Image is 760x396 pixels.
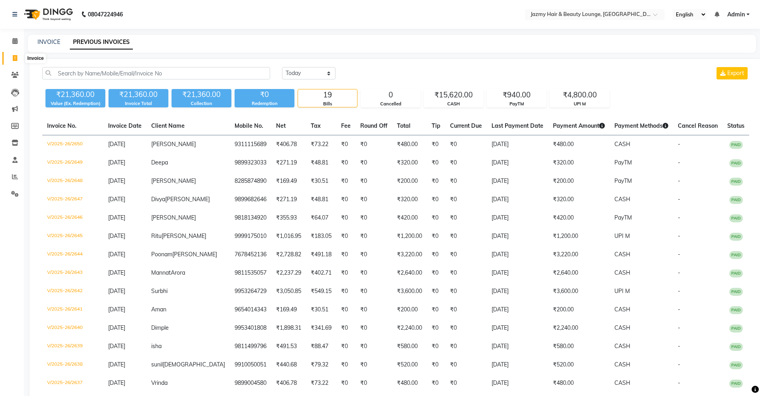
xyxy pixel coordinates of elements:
td: 9818134920 [230,209,271,227]
td: ₹0 [336,337,355,356]
span: PAID [729,343,743,351]
span: PAID [729,233,743,241]
td: 9953401808 [230,319,271,337]
td: ₹0 [336,301,355,319]
span: CASH [614,361,630,368]
td: ₹491.18 [306,246,336,264]
td: ₹0 [336,282,355,301]
td: ₹480.00 [548,135,610,154]
span: Invoice Date [108,122,142,129]
span: - [678,361,680,368]
td: ₹0 [336,190,355,209]
td: 9311115689 [230,135,271,154]
td: ₹3,220.00 [548,246,610,264]
span: - [678,196,680,203]
td: ₹320.00 [392,154,427,172]
td: [DATE] [487,337,548,356]
td: [DATE] [487,190,548,209]
td: ₹0 [445,356,487,374]
span: - [678,343,680,350]
td: ₹3,050.85 [271,282,306,301]
span: [PERSON_NAME] [151,141,196,148]
td: ₹0 [427,209,445,227]
td: [DATE] [487,246,548,264]
span: [PERSON_NAME] [172,251,217,258]
td: ₹0 [336,319,355,337]
td: [DATE] [487,356,548,374]
a: PREVIOUS INVOICES [70,35,133,49]
span: - [678,379,680,386]
td: ₹3,220.00 [392,246,427,264]
span: Arora [171,269,185,276]
span: Net [276,122,286,129]
div: Collection [172,100,231,107]
td: ₹0 [336,264,355,282]
td: 9811499796 [230,337,271,356]
td: ₹2,240.00 [392,319,427,337]
td: ₹0 [336,246,355,264]
td: ₹2,640.00 [392,264,427,282]
td: ₹0 [445,246,487,264]
div: ₹0 [235,89,294,100]
td: ₹0 [427,135,445,154]
div: 0 [361,89,420,101]
div: ₹940.00 [487,89,546,101]
span: UPI M [614,232,630,240]
div: ₹21,360.00 [45,89,105,100]
td: ₹0 [336,356,355,374]
td: 9999175010 [230,227,271,246]
td: ₹1,016.95 [271,227,306,246]
td: ₹0 [355,246,392,264]
td: ₹580.00 [548,337,610,356]
span: - [678,159,680,166]
td: ₹0 [427,374,445,392]
span: PayTM [614,214,632,221]
span: PAID [729,306,743,314]
span: Admin [727,10,745,19]
td: ₹0 [427,227,445,246]
td: ₹0 [427,356,445,374]
span: [DATE] [108,141,125,148]
span: PAID [729,251,743,259]
td: ₹440.68 [271,356,306,374]
td: ₹30.51 [306,172,336,190]
span: Poonam [151,251,172,258]
span: CASH [614,343,630,350]
span: [PERSON_NAME] [151,214,196,221]
div: Value (Ex. Redemption) [45,100,105,107]
td: ₹320.00 [392,190,427,209]
span: PAID [729,196,743,204]
span: - [678,214,680,221]
span: CASH [614,141,630,148]
span: Mobile No. [235,122,263,129]
td: ₹271.19 [271,154,306,172]
td: 9899004580 [230,374,271,392]
td: ₹341.69 [306,319,336,337]
td: ₹2,728.82 [271,246,306,264]
td: ₹0 [445,264,487,282]
td: ₹0 [445,190,487,209]
span: Client Name [151,122,185,129]
span: Round Off [360,122,387,129]
div: PayTM [487,101,546,107]
span: - [678,306,680,313]
span: isha [151,343,162,350]
div: CASH [424,101,483,107]
td: ₹0 [445,337,487,356]
td: 9899682646 [230,190,271,209]
td: V/2025-26/2637 [42,374,103,392]
td: ₹0 [355,227,392,246]
td: ₹0 [427,246,445,264]
td: ₹520.00 [392,356,427,374]
td: ₹480.00 [392,374,427,392]
td: ₹2,240.00 [548,319,610,337]
span: PAID [729,269,743,277]
span: Aman [151,306,166,313]
td: ₹0 [445,172,487,190]
span: [DATE] [108,287,125,295]
td: ₹0 [355,264,392,282]
span: PAID [729,325,743,333]
td: ₹73.22 [306,135,336,154]
td: ₹0 [445,319,487,337]
td: ₹0 [427,301,445,319]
